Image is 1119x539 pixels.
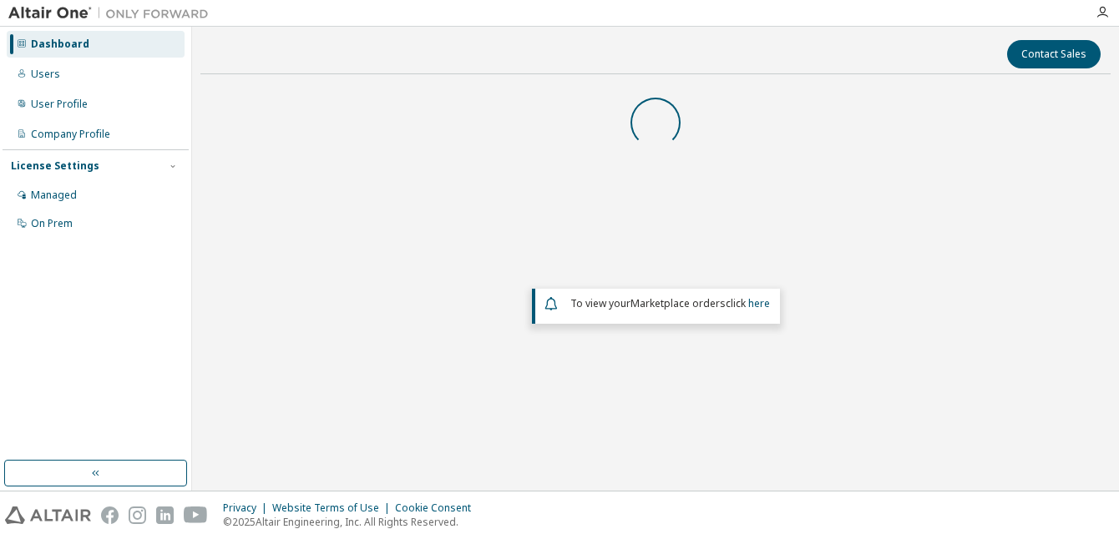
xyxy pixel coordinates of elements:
button: Contact Sales [1007,40,1101,68]
div: Managed [31,189,77,202]
div: Privacy [223,501,272,515]
img: youtube.svg [184,506,208,524]
div: License Settings [11,159,99,173]
img: instagram.svg [129,506,146,524]
img: facebook.svg [101,506,119,524]
img: altair_logo.svg [5,506,91,524]
div: Dashboard [31,38,89,51]
div: Users [31,68,60,81]
div: Cookie Consent [395,501,481,515]
p: © 2025 Altair Engineering, Inc. All Rights Reserved. [223,515,481,529]
img: linkedin.svg [156,506,174,524]
span: To view your click [570,296,770,310]
div: User Profile [31,98,88,111]
em: Marketplace orders [630,296,726,310]
a: here [748,296,770,310]
div: Website Terms of Use [272,501,395,515]
img: Altair One [8,5,217,22]
div: Company Profile [31,128,110,141]
div: On Prem [31,217,73,230]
